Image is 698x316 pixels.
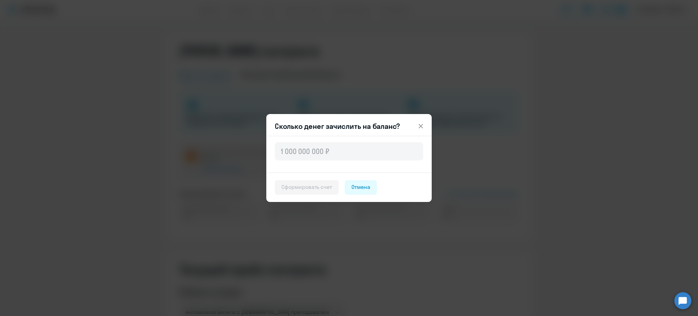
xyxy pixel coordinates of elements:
header: Сколько денег зачислить на баланс? [266,121,432,131]
div: Сформировать счет [281,183,332,191]
div: Отмена [351,183,370,191]
button: Сформировать счет [275,180,339,195]
button: Отмена [345,180,377,195]
input: 1 000 000 000 ₽ [275,142,423,160]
